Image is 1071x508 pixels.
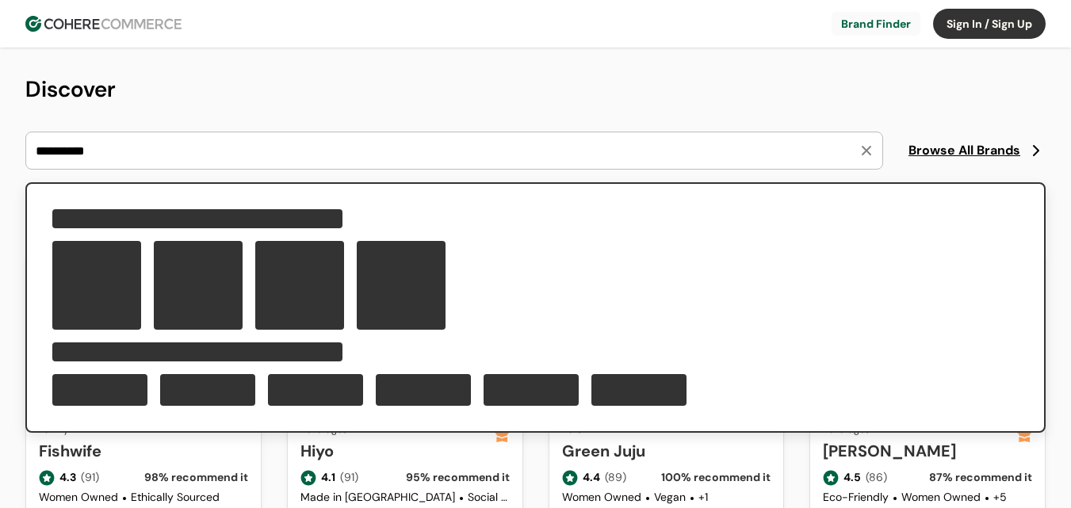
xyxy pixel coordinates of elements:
[908,141,1020,160] span: Browse All Brands
[25,16,182,32] img: Cohere Logo
[25,74,116,104] span: Discover
[300,439,494,463] a: Hiyo
[823,439,1016,463] a: [PERSON_NAME]
[933,9,1046,39] button: Sign In / Sign Up
[562,439,771,463] a: Green Juju
[39,439,248,463] a: Fishwife
[908,141,1046,160] a: Browse All Brands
